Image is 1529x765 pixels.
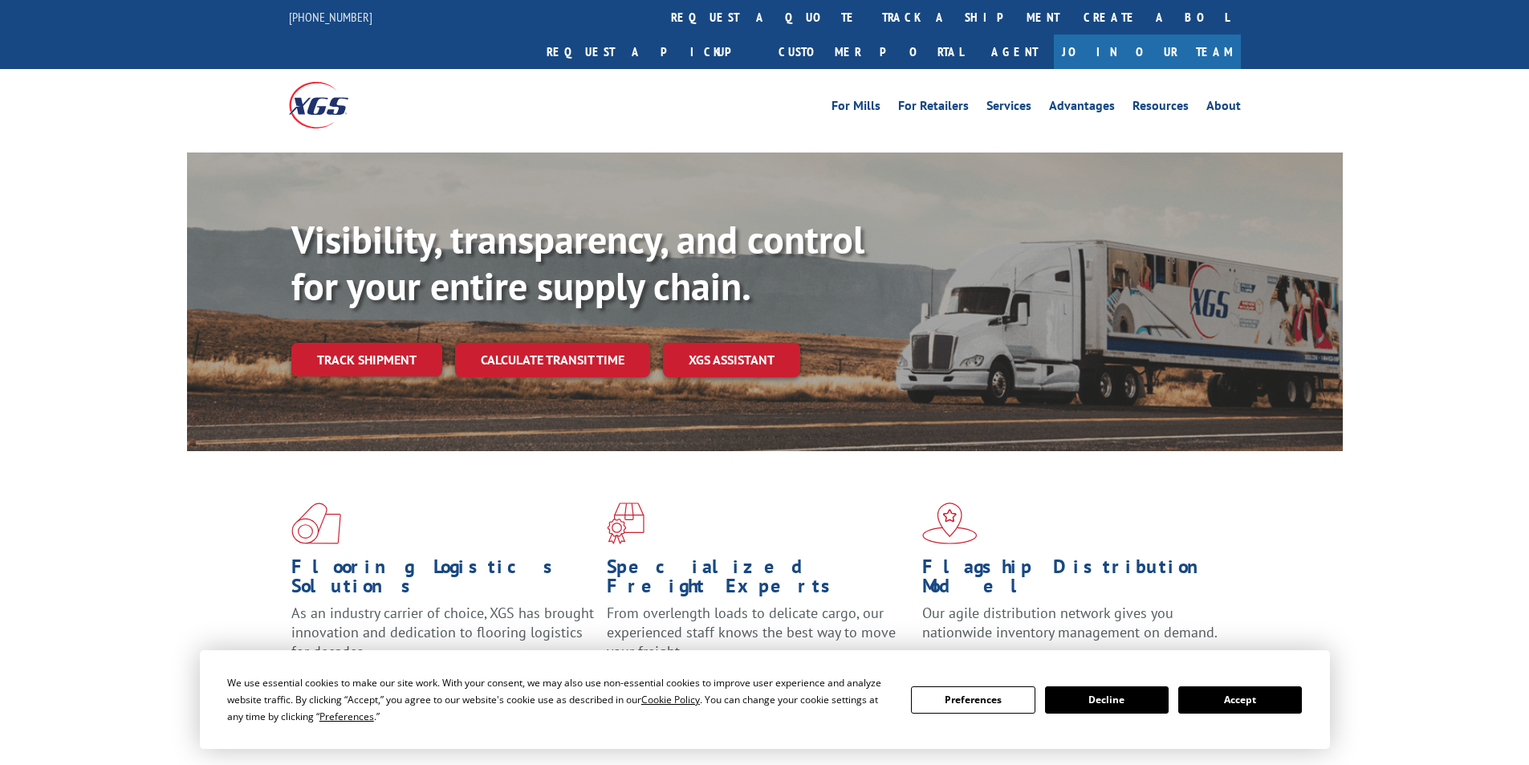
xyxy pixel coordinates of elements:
img: xgs-icon-total-supply-chain-intelligence-red [291,503,341,544]
a: Services [986,100,1031,117]
a: XGS ASSISTANT [663,343,800,377]
h1: Flooring Logistics Solutions [291,557,595,604]
button: Accept [1178,686,1302,714]
a: For Retailers [898,100,969,117]
a: Resources [1133,100,1189,117]
a: For Mills [832,100,880,117]
div: Cookie Consent Prompt [200,650,1330,749]
a: Track shipment [291,343,442,376]
span: Cookie Policy [641,693,700,706]
a: Agent [975,35,1054,69]
span: Our agile distribution network gives you nationwide inventory management on demand. [922,604,1218,641]
a: About [1206,100,1241,117]
b: Visibility, transparency, and control for your entire supply chain. [291,214,864,311]
h1: Specialized Freight Experts [607,557,910,604]
a: Calculate transit time [455,343,650,377]
a: Join Our Team [1054,35,1241,69]
img: xgs-icon-flagship-distribution-model-red [922,503,978,544]
h1: Flagship Distribution Model [922,557,1226,604]
a: Request a pickup [535,35,767,69]
p: From overlength loads to delicate cargo, our experienced staff knows the best way to move your fr... [607,604,910,675]
span: As an industry carrier of choice, XGS has brought innovation and dedication to flooring logistics... [291,604,594,661]
span: Preferences [319,710,374,723]
button: Decline [1045,686,1169,714]
div: We use essential cookies to make our site work. With your consent, we may also use non-essential ... [227,674,892,725]
a: Advantages [1049,100,1115,117]
button: Preferences [911,686,1035,714]
img: xgs-icon-focused-on-flooring-red [607,503,645,544]
a: Customer Portal [767,35,975,69]
a: [PHONE_NUMBER] [289,9,372,25]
